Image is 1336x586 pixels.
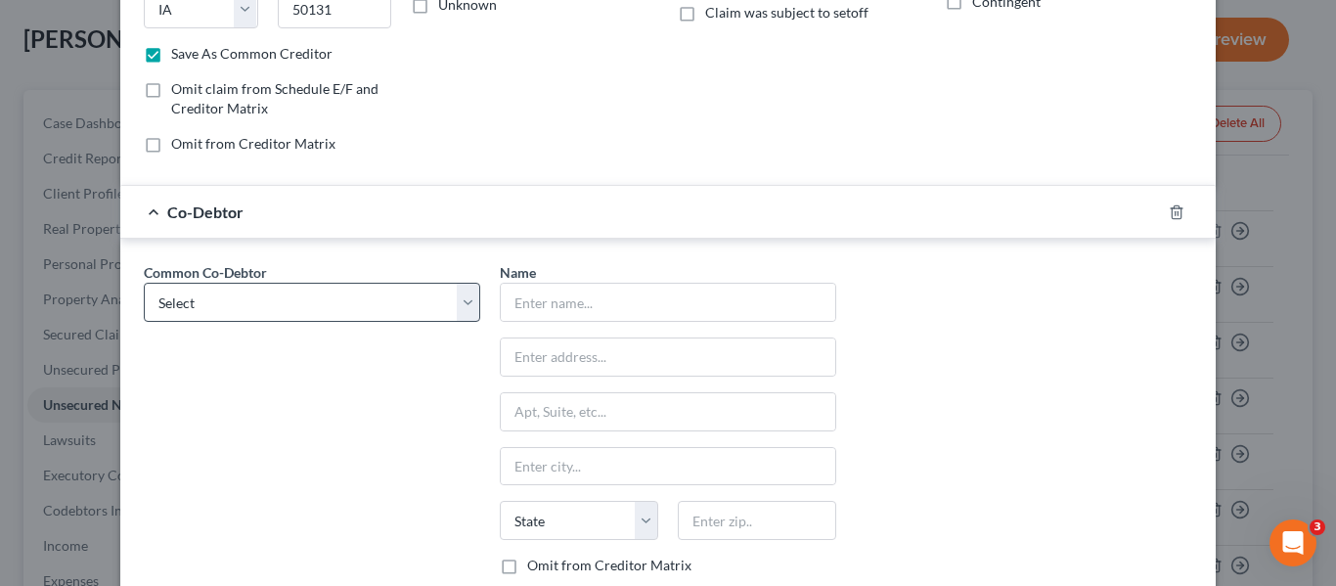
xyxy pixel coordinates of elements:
label: Omit from Creditor Matrix [527,556,691,575]
label: Common Co-Debtor [144,262,267,283]
span: Omit from Creditor Matrix [171,135,335,152]
label: Save As Common Creditor [171,44,333,64]
span: Co-Debtor [167,203,244,221]
input: Enter city... [501,448,835,485]
input: Enter address... [501,338,835,376]
iframe: Intercom live chat [1269,519,1316,566]
span: Omit claim from Schedule E/F and Creditor Matrix [171,80,379,116]
input: Enter name... [501,284,835,321]
span: 3 [1310,519,1325,535]
span: Claim was subject to setoff [705,4,868,21]
input: Apt, Suite, etc... [501,393,835,430]
span: Name [500,264,536,281]
input: Enter zip.. [678,501,836,540]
